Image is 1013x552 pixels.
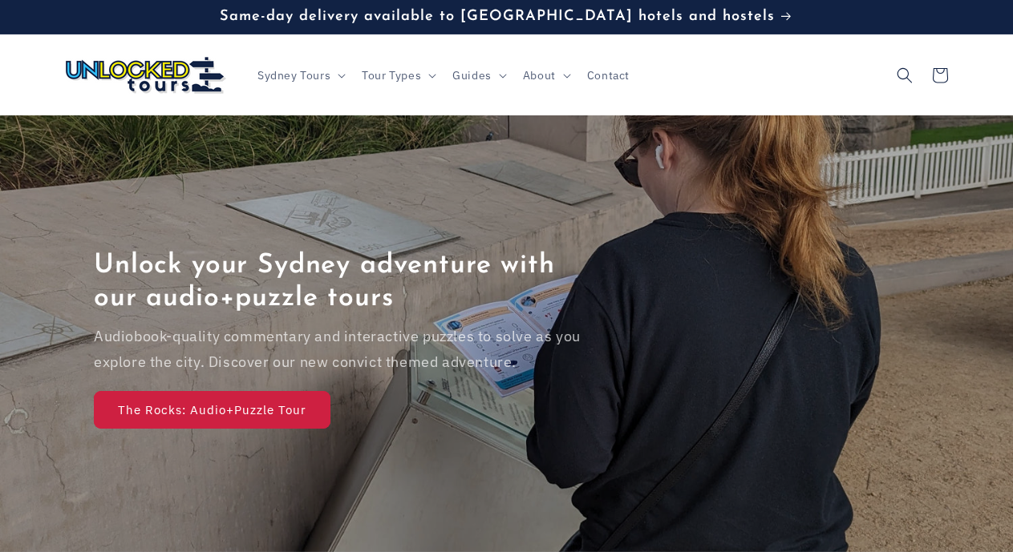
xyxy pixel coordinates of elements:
span: Same-day delivery available to [GEOGRAPHIC_DATA] hotels and hostels [220,9,775,24]
span: Guides [452,68,492,83]
a: Contact [577,58,639,92]
span: About [523,68,556,83]
summary: Sydney Tours [248,58,352,92]
span: Sydney Tours [257,68,330,83]
summary: Search [887,58,922,93]
a: The Rocks: Audio+Puzzle Tour [94,392,330,429]
span: Contact [587,68,630,83]
p: Audiobook-quality commentary and interactive puzzles to solve as you explore the city. Discover o... [94,324,583,376]
a: Unlocked Tours [59,50,232,99]
summary: About [513,58,577,92]
h2: Unlock your Sydney adventure with our audio+puzzle tours [94,250,583,316]
summary: Tour Types [352,58,443,92]
img: Unlocked Tours [66,57,226,94]
span: Tour Types [362,68,421,83]
summary: Guides [443,58,513,92]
